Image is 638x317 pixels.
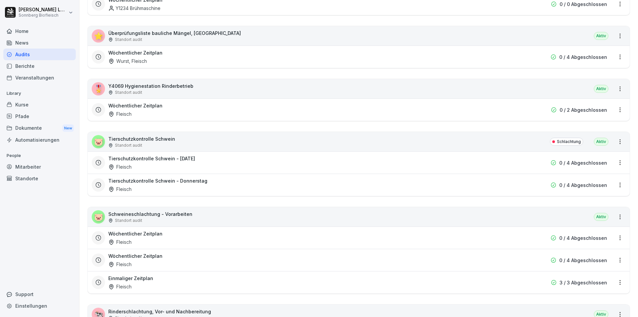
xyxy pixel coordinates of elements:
[108,275,153,282] h3: Einmaliger Zeitplan
[108,261,132,268] div: Fleisch
[559,159,607,166] p: 0 / 4 Abgeschlossen
[108,252,162,259] h3: Wöchentlicher Zeitplan
[115,218,142,224] p: Standort audit
[92,135,105,148] div: 🐷
[560,279,607,286] p: 3 / 3 Abgeschlossen
[3,110,76,122] a: Pfade
[594,138,608,146] div: Aktiv
[3,288,76,300] div: Support
[3,161,76,173] a: Mitarbeiter
[108,102,162,109] h3: Wöchentlicher Zeitplan
[560,1,607,8] p: 0 / 0 Abgeschlossen
[108,163,132,170] div: Fleisch
[3,99,76,110] a: Kurse
[108,155,195,162] h3: Tierschutzkontrolle Schwein - [DATE]
[108,30,241,37] p: Überprüfungsliste bauliche Mängel, [GEOGRAPHIC_DATA]
[3,72,76,83] a: Veranstaltungen
[3,60,76,72] a: Berichte
[115,37,142,43] p: Standort audit
[3,122,76,134] a: DokumenteNew
[108,82,193,89] p: Y4069 Hygienestation Rinderbetrieb
[3,49,76,60] a: Audits
[92,82,105,95] div: 🎖️
[92,29,105,43] div: ⭐
[62,124,74,132] div: New
[19,13,67,18] p: Sonnberg Biofleisch
[108,230,162,237] h3: Wöchentlicher Zeitplan
[108,308,211,315] p: Rinderschlachtung, Vor- und Nachbereitung
[108,110,132,117] div: Fleisch
[594,213,608,221] div: Aktiv
[108,186,132,193] div: Fleisch
[560,106,607,113] p: 0 / 2 Abgeschlossen
[594,85,608,93] div: Aktiv
[108,58,147,65] div: Wurst, Fleisch
[594,32,608,40] div: Aktiv
[108,238,132,245] div: Fleisch
[3,173,76,184] a: Standorte
[559,257,607,264] p: 0 / 4 Abgeschlossen
[3,25,76,37] a: Home
[108,283,132,290] div: Fleisch
[557,139,581,145] p: Schlachtung
[115,142,142,148] p: Standort audit
[3,134,76,146] a: Automatisierungen
[92,210,105,224] div: 🐷
[108,177,207,184] h3: Tierschutzkontrolle Schwein - Donnerstag
[108,5,160,12] div: Y1234 Brühmaschine
[108,211,192,218] p: Schweineschlachtung - Vorarbeiten
[108,49,162,56] h3: Wöchentlicher Zeitplan
[3,37,76,49] a: News
[108,135,175,142] p: Tierschutzkontrolle Schwein
[559,235,607,241] p: 0 / 4 Abgeschlossen
[559,182,607,189] p: 0 / 4 Abgeschlossen
[559,54,607,61] p: 0 / 4 Abgeschlossen
[3,122,76,134] div: Dokumente
[3,88,76,99] p: Library
[3,300,76,312] a: Einstellungen
[115,89,142,95] p: Standort audit
[3,150,76,161] p: People
[19,7,67,13] p: [PERSON_NAME] Lumetsberger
